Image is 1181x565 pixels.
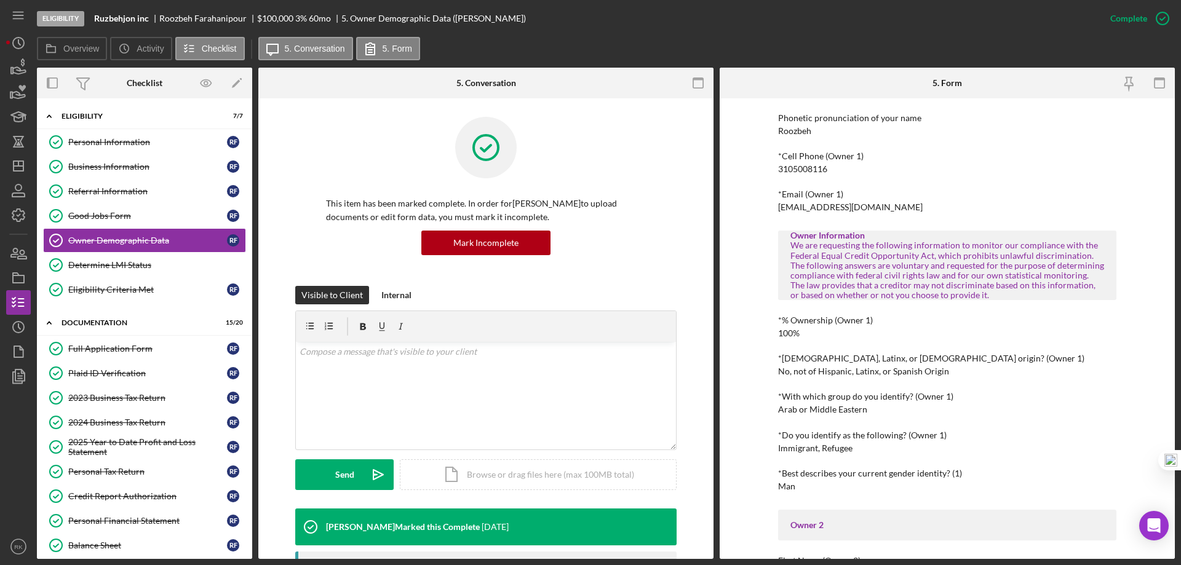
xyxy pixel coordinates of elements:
div: Personal Tax Return [68,467,227,476]
div: Immigrant, Refugee [778,443,853,453]
div: R F [227,416,239,429]
a: Personal Financial StatementRF [43,508,246,533]
text: RK [14,543,23,550]
div: R F [227,136,239,148]
button: 5. Form [356,37,420,60]
div: Man [778,481,795,491]
div: R F [227,515,239,527]
time: 2025-08-29 22:25 [482,522,509,532]
div: Personal Information [68,137,227,147]
label: 5. Form [383,44,412,53]
div: *Do you identify as the following? (Owner 1) [778,430,1116,440]
a: Full Application FormRF [43,336,246,361]
div: 5. Form [932,78,962,88]
button: Activity [110,37,172,60]
div: Plaid ID Verification [68,368,227,378]
a: 2023 Business Tax ReturnRF [43,385,246,410]
div: R F [227,160,239,173]
div: Roozbeh [778,126,811,136]
div: 100% [778,328,800,338]
div: Send [335,459,354,490]
div: Good Jobs Form [68,211,227,221]
a: Owner Demographic DataRF [43,228,246,253]
a: Personal Tax ReturnRF [43,459,246,484]
div: 5. Conversation [456,78,516,88]
div: Complete [1110,6,1147,31]
div: *Cell Phone (Owner 1) [778,151,1116,161]
div: [PERSON_NAME] Marked this Complete [326,522,480,532]
div: *With which group do you identify? (Owner 1) [778,392,1116,401]
p: This item has been marked complete. In order for [PERSON_NAME] to upload documents or edit form d... [326,197,646,224]
div: Referral Information [68,186,227,196]
a: Determine LMI Status [43,253,246,277]
button: Overview [37,37,107,60]
button: Complete [1098,6,1175,31]
label: Overview [63,44,99,53]
div: Phonetic pronunciation of your name [778,113,1116,123]
a: 2025 Year to Date Profit and Loss StatementRF [43,435,246,459]
div: 2024 Business Tax Return [68,417,227,427]
div: Open Intercom Messenger [1139,511,1169,540]
div: We are requesting the following information to monitor our compliance with the Federal Equal Cred... [790,240,1104,300]
div: Credit Report Authorization [68,491,227,501]
div: Determine LMI Status [68,260,245,270]
div: [EMAIL_ADDRESS][DOMAIN_NAME] [778,202,923,212]
label: Checklist [202,44,237,53]
button: Visible to Client [295,286,369,304]
div: Personal Financial Statement [68,516,227,526]
a: Plaid ID VerificationRF [43,361,246,385]
div: R F [227,490,239,502]
div: 2023 Business Tax Return [68,393,227,403]
button: RK [6,534,31,559]
div: R F [227,234,239,247]
a: Personal InformationRF [43,130,246,154]
div: Eligibility [37,11,84,26]
div: R F [227,392,239,404]
span: $100,000 [257,13,293,23]
div: 60 mo [309,14,331,23]
button: Internal [375,286,418,304]
button: Mark Incomplete [421,231,551,255]
button: 5. Conversation [258,37,353,60]
div: R F [227,342,239,355]
div: Internal [381,286,412,304]
div: 7 / 7 [221,113,243,120]
a: 2024 Business Tax ReturnRF [43,410,246,435]
div: Visible to Client [301,286,363,304]
div: Roozbeh Farahanipour [159,14,257,23]
a: Balance SheetRF [43,533,246,558]
div: *Email (Owner 1) [778,189,1116,199]
div: 3 % [295,14,307,23]
div: Mark Incomplete [453,231,519,255]
a: Business InformationRF [43,154,246,179]
div: R F [227,185,239,197]
div: Owner 2 [790,520,1104,530]
b: Ruzbehjon inc [94,14,149,23]
a: Referral InformationRF [43,179,246,203]
div: *% Ownership (Owner 1) [778,315,1116,325]
div: Full Application Form [68,344,227,354]
a: Good Jobs FormRF [43,203,246,228]
div: R F [227,539,239,551]
div: R F [227,465,239,478]
div: R F [227,210,239,222]
div: Owner Demographic Data [68,235,227,245]
div: *Best describes your current gender identity? (1) [778,468,1116,478]
label: Activity [137,44,164,53]
div: Eligibility [62,113,212,120]
div: Arab or Middle Eastern [778,405,867,414]
div: 5. Owner Demographic Data ([PERSON_NAME]) [341,14,526,23]
div: Checklist [127,78,162,88]
button: Checklist [175,37,245,60]
a: Credit Report AuthorizationRF [43,484,246,508]
label: 5. Conversation [285,44,345,53]
div: R F [227,283,239,296]
button: Send [295,459,394,490]
div: Balance Sheet [68,540,227,550]
div: 3105008116 [778,164,827,174]
div: R F [227,367,239,379]
div: No, not of Hispanic, Latinx, or Spanish Origin [778,366,949,376]
div: Business Information [68,162,227,172]
a: Eligibility Criteria MetRF [43,277,246,302]
div: *[DEMOGRAPHIC_DATA], Latinx, or [DEMOGRAPHIC_DATA] origin? (Owner 1) [778,354,1116,363]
